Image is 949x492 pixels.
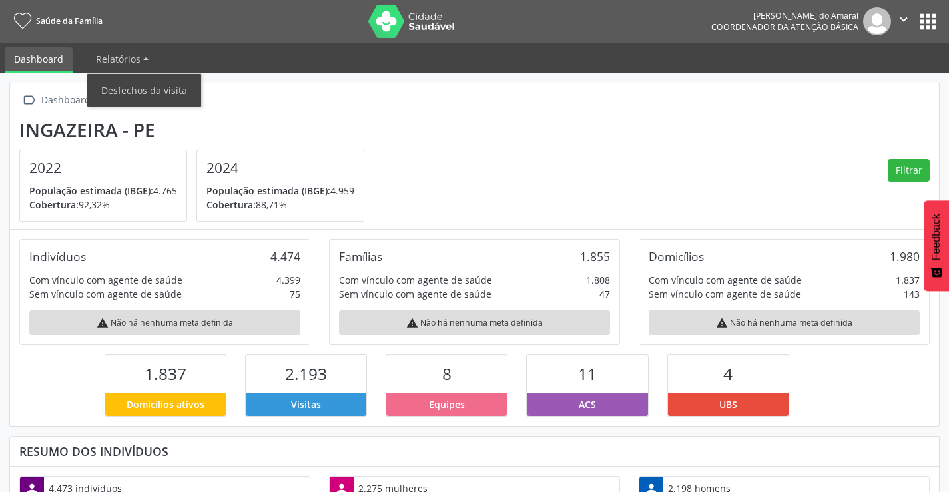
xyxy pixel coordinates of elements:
[206,198,354,212] p: 88,71%
[29,160,177,176] h4: 2022
[711,21,858,33] span: Coordenador da Atenção Básica
[896,12,911,27] i: 
[5,47,73,73] a: Dashboard
[127,397,204,411] span: Domicílios ativos
[19,91,39,110] i: 
[29,273,182,287] div: Com vínculo com agente de saúde
[649,287,801,301] div: Sem vínculo com agente de saúde
[36,15,103,27] span: Saúde da Família
[339,310,610,335] div: Não há nenhuma meta definida
[649,249,704,264] div: Domicílios
[270,249,300,264] div: 4.474
[206,184,354,198] p: 4.959
[29,287,182,301] div: Sem vínculo com agente de saúde
[29,184,153,197] span: População estimada (IBGE):
[429,397,465,411] span: Equipes
[580,249,610,264] div: 1.855
[711,10,858,21] div: [PERSON_NAME] do Amaral
[29,184,177,198] p: 4.765
[599,287,610,301] div: 47
[19,119,374,141] div: Ingazeira - PE
[29,249,86,264] div: Indivíduos
[579,397,596,411] span: ACS
[9,10,103,32] a: Saúde da Família
[206,198,256,211] span: Cobertura:
[586,273,610,287] div: 1.808
[649,273,802,287] div: Com vínculo com agente de saúde
[924,200,949,291] button: Feedback - Mostrar pesquisa
[863,7,891,35] img: img
[442,363,452,385] span: 8
[890,249,920,264] div: 1.980
[578,363,597,385] span: 11
[716,317,728,329] i: warning
[276,273,300,287] div: 4.399
[888,159,930,182] button: Filtrar
[930,214,942,260] span: Feedback
[206,160,354,176] h4: 2024
[896,273,920,287] div: 1.837
[145,363,186,385] span: 1.837
[649,310,920,335] div: Não há nenhuma meta definida
[19,91,93,110] a:  Dashboard
[97,317,109,329] i: warning
[916,10,940,33] button: apps
[290,287,300,301] div: 75
[904,287,920,301] div: 143
[96,53,141,65] span: Relatórios
[87,79,201,102] a: Desfechos da visita
[29,198,177,212] p: 92,32%
[339,249,382,264] div: Famílias
[285,363,327,385] span: 2.193
[206,184,330,197] span: População estimada (IBGE):
[291,397,321,411] span: Visitas
[87,73,202,107] ul: Relatórios
[39,91,93,110] div: Dashboard
[406,317,418,329] i: warning
[723,363,733,385] span: 4
[29,198,79,211] span: Cobertura:
[891,7,916,35] button: 
[29,310,300,335] div: Não há nenhuma meta definida
[19,444,930,459] div: Resumo dos indivíduos
[87,47,158,71] a: Relatórios
[719,397,737,411] span: UBS
[339,287,491,301] div: Sem vínculo com agente de saúde
[339,273,492,287] div: Com vínculo com agente de saúde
